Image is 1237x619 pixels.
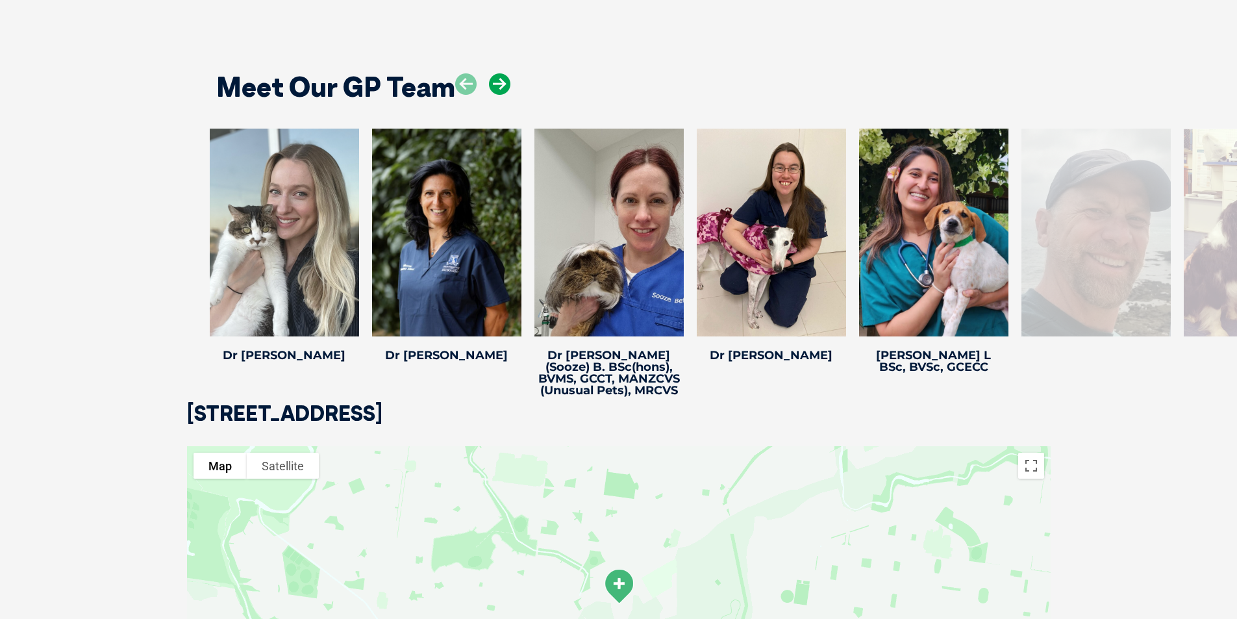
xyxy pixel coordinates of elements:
button: Show satellite imagery [247,453,319,479]
h4: Dr [PERSON_NAME] [697,349,846,361]
h4: Dr [PERSON_NAME] [372,349,521,361]
h4: Dr [PERSON_NAME] (Sooze) B. BSc(hons), BVMS, GCCT, MANZCVS (Unusual Pets), MRCVS [534,349,684,396]
h4: Dr [PERSON_NAME] [210,349,359,361]
button: Show street map [194,453,247,479]
h2: Meet Our GP Team [216,73,455,101]
button: Toggle fullscreen view [1018,453,1044,479]
h4: [PERSON_NAME] L BSc, BVSc, GCECC [859,349,1008,373]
